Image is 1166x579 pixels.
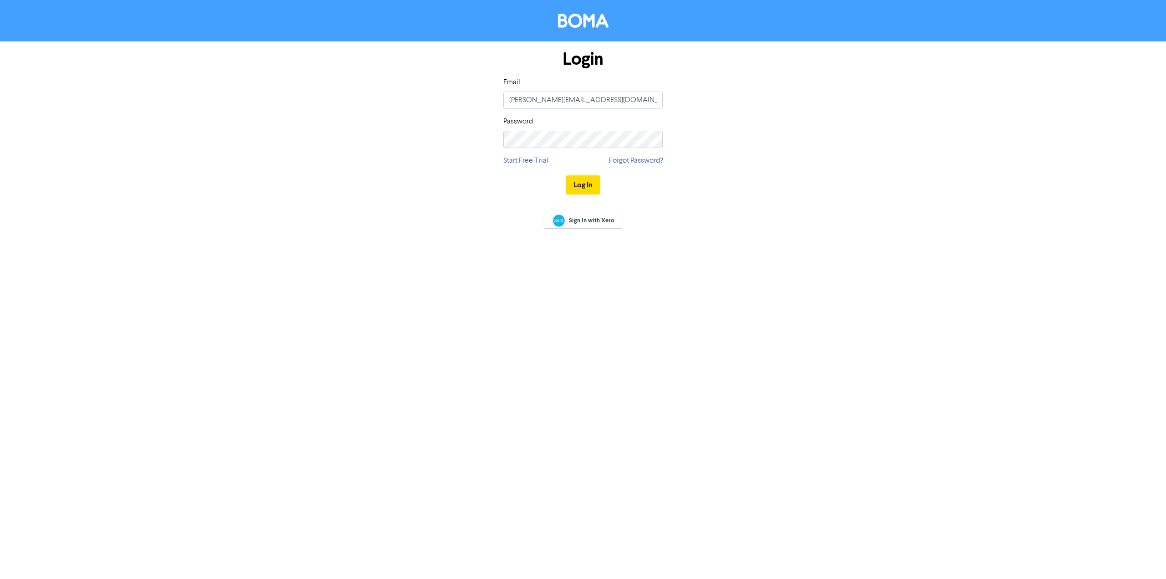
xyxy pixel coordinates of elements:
button: Log In [566,175,600,195]
img: BOMA Logo [558,14,609,28]
label: Email [503,77,520,88]
label: Password [503,116,533,127]
span: Sign In with Xero [569,216,614,225]
iframe: Chat Widget [1120,535,1166,579]
h1: Login [503,49,663,70]
a: Start Free Trial [503,155,548,166]
a: Sign In with Xero [544,213,622,229]
a: Forgot Password? [609,155,663,166]
img: Xero logo [553,215,565,227]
